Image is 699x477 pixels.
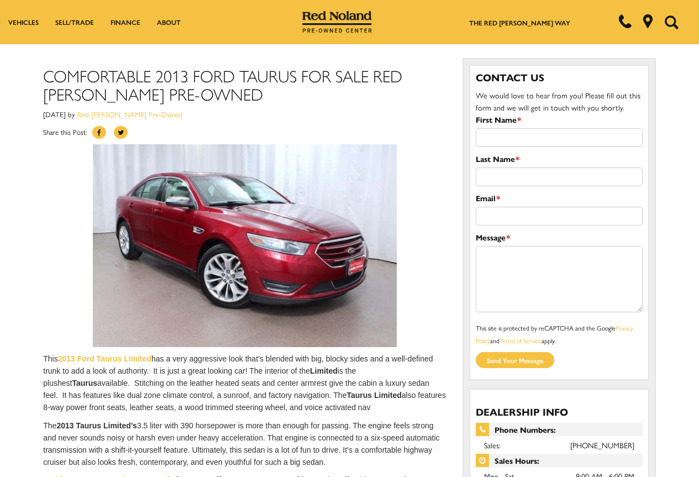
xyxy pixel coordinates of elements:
label: Message [476,231,510,243]
img: Used 2013 Ford Taurus sedan for sale at Red Noland Pre-Owned [93,144,397,347]
span: We would love to hear from you! Please fill out this form and we will get in touch with you shortly. [476,90,640,113]
button: Open the search field [660,1,682,44]
span: Sales Hours: [476,454,643,467]
span: [DATE] [43,109,66,119]
div: Share this Post: [43,126,446,144]
h3: Contact Us [476,71,643,83]
span: Sales: [484,439,501,450]
input: Send your message [476,352,554,368]
a: Privacy Policy [476,323,633,345]
label: Email [476,192,500,204]
strong: 2013 Taurus Limited’s [56,421,137,430]
h3: Dealership Info [476,406,643,417]
strong: Taurus Limited [346,391,401,400]
a: Red [PERSON_NAME] Pre-Owned [77,109,182,119]
p: This has a very aggressive look that’s blended with big, blocky sides and a well-defined trunk to... [43,353,446,413]
a: The Red [PERSON_NAME] Way [469,18,570,28]
span: Phone Numbers: [476,423,643,436]
a: 2013 Ford Taurus Limited [58,354,151,363]
strong: Taurus [72,379,97,387]
small: This site is protected by reCAPTCHA and the Google and apply. [476,323,633,345]
p: The 3.5 liter with 390 horsepower is more than enough for passing. The engine feels strong and ne... [43,420,446,468]
img: Red Noland Pre-Owned [302,11,372,33]
a: [PHONE_NUMBER] [570,439,634,450]
h1: Comfortable 2013 Ford Taurus For Sale Red [PERSON_NAME] Pre-Owned [43,66,446,103]
label: Last Name [476,153,519,165]
span: by [68,109,75,119]
strong: Limited [310,366,338,375]
label: First Name [476,113,521,125]
a: Red Noland Pre-Owned [302,15,372,26]
a: Terms of Service [500,336,542,345]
